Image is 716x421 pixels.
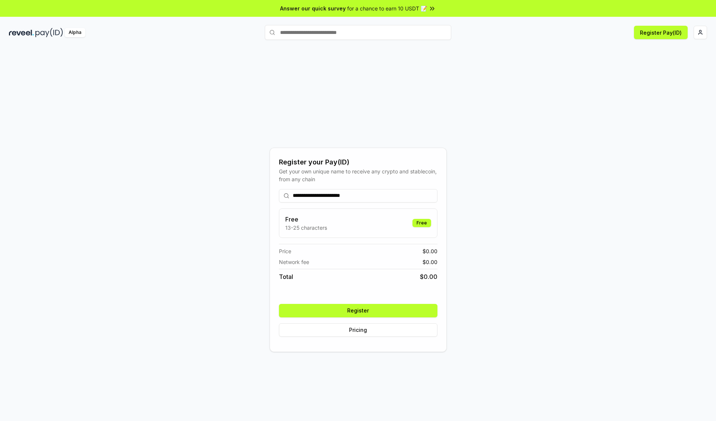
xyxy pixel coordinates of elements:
[634,26,688,39] button: Register Pay(ID)
[65,28,85,37] div: Alpha
[412,219,431,227] div: Free
[280,4,346,12] span: Answer our quick survey
[279,157,437,167] div: Register your Pay(ID)
[423,247,437,255] span: $ 0.00
[9,28,34,37] img: reveel_dark
[423,258,437,266] span: $ 0.00
[279,272,293,281] span: Total
[279,304,437,317] button: Register
[285,215,327,224] h3: Free
[279,247,291,255] span: Price
[35,28,63,37] img: pay_id
[279,258,309,266] span: Network fee
[279,167,437,183] div: Get your own unique name to receive any crypto and stablecoin, from any chain
[420,272,437,281] span: $ 0.00
[347,4,427,12] span: for a chance to earn 10 USDT 📝
[285,224,327,232] p: 13-25 characters
[279,323,437,337] button: Pricing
